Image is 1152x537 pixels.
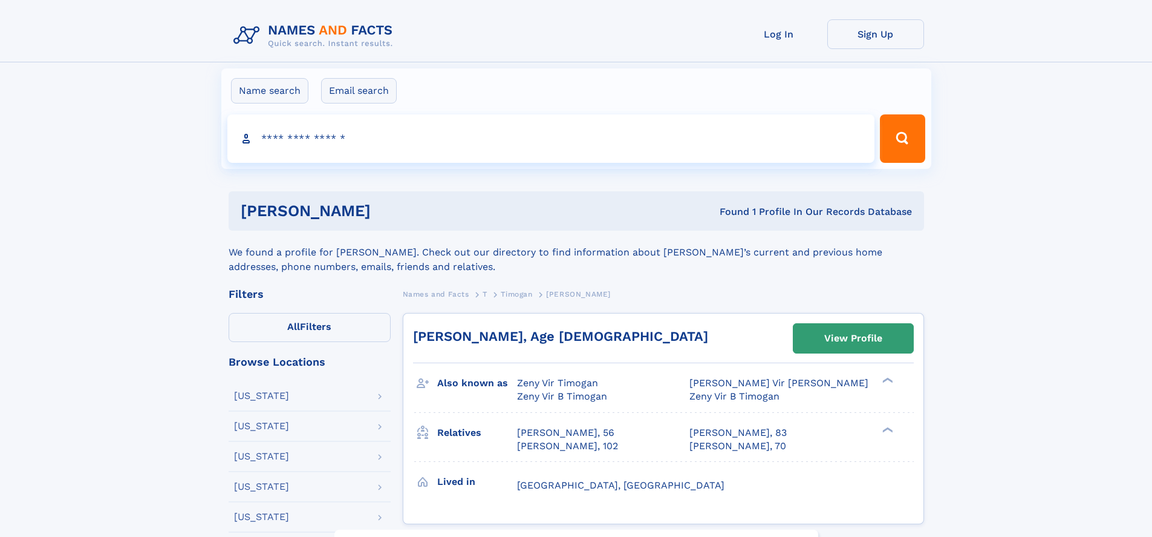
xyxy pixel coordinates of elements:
[234,482,289,492] div: [US_STATE]
[403,286,469,301] a: Names and Facts
[234,421,289,431] div: [US_STATE]
[880,114,925,163] button: Search Button
[879,377,894,384] div: ❯
[545,205,912,219] div: Found 1 Profile In Our Records Database
[517,440,618,453] a: [PERSON_NAME], 102
[689,390,779,402] span: Zeny Vir B Timogan
[437,472,517,492] h3: Lived in
[546,290,611,298] span: [PERSON_NAME]
[517,377,598,389] span: Zeny Vir Timogan
[501,286,532,301] a: Timogan
[234,391,289,401] div: [US_STATE]
[689,440,786,453] a: [PERSON_NAME], 70
[689,377,868,389] span: [PERSON_NAME] Vir [PERSON_NAME]
[437,373,517,394] h3: Also known as
[437,423,517,443] h3: Relatives
[517,479,724,491] span: [GEOGRAPHIC_DATA], [GEOGRAPHIC_DATA]
[241,203,545,219] h1: [PERSON_NAME]
[501,290,532,298] span: Timogan
[231,78,308,104] label: Name search
[321,78,397,104] label: Email search
[229,19,403,52] img: Logo Names and Facts
[227,114,875,163] input: search input
[793,324,913,353] a: View Profile
[517,390,607,402] span: Zeny Vir B Timogan
[229,289,391,300] div: Filters
[229,231,924,274] div: We found a profile for [PERSON_NAME]. Check out our directory to find information about [PERSON_N...
[483,286,487,301] a: T
[483,290,487,298] span: T
[824,325,882,352] div: View Profile
[827,19,924,49] a: Sign Up
[287,321,300,332] span: All
[879,426,894,433] div: ❯
[517,426,614,440] a: [PERSON_NAME], 56
[234,512,289,522] div: [US_STATE]
[689,426,787,440] a: [PERSON_NAME], 83
[234,452,289,461] div: [US_STATE]
[229,357,391,367] div: Browse Locations
[413,329,708,344] a: [PERSON_NAME], Age [DEMOGRAPHIC_DATA]
[229,313,391,342] label: Filters
[731,19,827,49] a: Log In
